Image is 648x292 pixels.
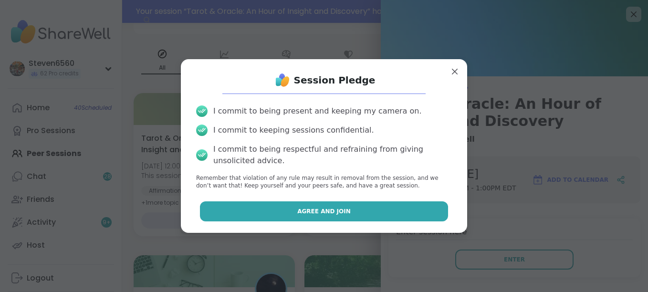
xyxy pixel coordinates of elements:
[297,207,351,216] span: Agree and Join
[196,174,452,190] p: Remember that violation of any rule may result in removal from the session, and we don’t want tha...
[200,201,449,221] button: Agree and Join
[273,71,292,90] img: ShareWell Logo
[213,125,374,136] div: I commit to keeping sessions confidential.
[213,144,452,167] div: I commit to being respectful and refraining from giving unsolicited advice.
[213,105,421,117] div: I commit to being present and keeping my camera on.
[294,73,376,87] h1: Session Pledge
